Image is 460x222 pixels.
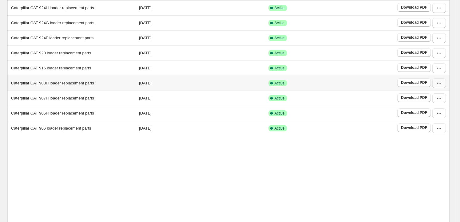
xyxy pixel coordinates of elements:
[11,110,94,116] p: Caterpillar CAT 906H loader replacement parts
[137,0,267,15] td: [DATE]
[397,33,431,42] a: Download PDF
[137,45,267,60] td: [DATE]
[275,21,285,25] span: Active
[275,111,285,116] span: Active
[11,20,94,26] p: Caterpillar CAT 924G loader replacement parts
[11,80,94,86] p: Caterpillar CAT 908H loader replacement parts
[275,51,285,56] span: Active
[397,93,431,102] a: Download PDF
[401,125,427,130] span: Download PDF
[275,66,285,71] span: Active
[401,20,427,25] span: Download PDF
[401,65,427,70] span: Download PDF
[397,3,431,12] a: Download PDF
[137,30,267,45] td: [DATE]
[275,126,285,131] span: Active
[397,63,431,72] a: Download PDF
[275,96,285,101] span: Active
[11,50,91,56] p: Caterpillar CAT 920 loader replacement parts
[275,81,285,86] span: Active
[397,78,431,87] a: Download PDF
[11,5,94,11] p: Caterpillar CAT 924H loader replacement parts
[401,50,427,55] span: Download PDF
[401,35,427,40] span: Download PDF
[401,80,427,85] span: Download PDF
[137,106,267,121] td: [DATE]
[401,5,427,10] span: Download PDF
[137,60,267,76] td: [DATE]
[137,15,267,30] td: [DATE]
[397,108,431,117] a: Download PDF
[275,36,285,41] span: Active
[397,18,431,27] a: Download PDF
[137,76,267,91] td: [DATE]
[11,95,94,101] p: Caterpillar CAT 907H loader replacement parts
[11,65,91,71] p: Caterpillar CAT 916 loader replacement parts
[275,6,285,10] span: Active
[397,123,431,132] a: Download PDF
[397,48,431,57] a: Download PDF
[401,95,427,100] span: Download PDF
[11,125,91,131] p: Caterpillar CAT 906 loader replacement parts
[401,110,427,115] span: Download PDF
[137,91,267,106] td: [DATE]
[11,35,93,41] p: Caterpillar CAT 924F loader replacement parts
[137,121,267,136] td: [DATE]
